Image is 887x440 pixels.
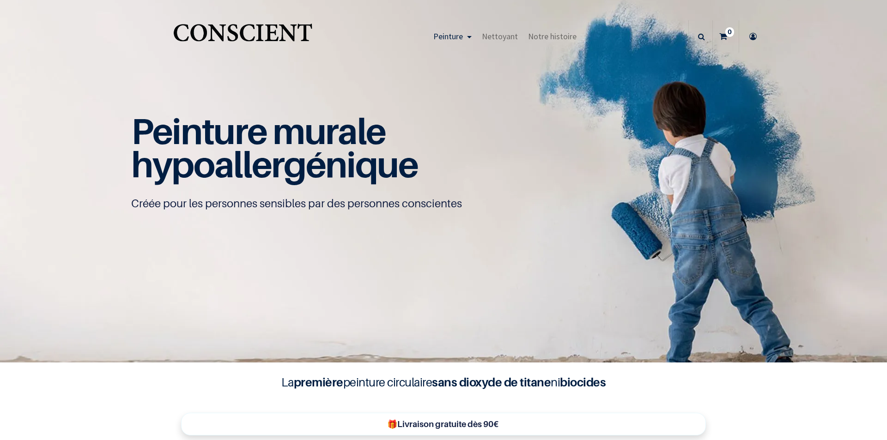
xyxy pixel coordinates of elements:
span: Peinture [433,31,463,42]
b: biocides [560,375,606,389]
sup: 0 [725,27,734,36]
span: hypoallergénique [131,143,418,186]
a: Peinture [428,20,477,53]
b: sans dioxyde de titane [432,375,551,389]
a: 0 [713,20,739,53]
span: Nettoyant [482,31,518,42]
b: 🎁Livraison gratuite dès 90€ [387,419,498,429]
span: Peinture murale [131,109,386,152]
p: Créée pour les personnes sensibles par des personnes conscientes [131,196,756,211]
img: Conscient [171,18,314,55]
b: première [294,375,343,389]
a: Logo of Conscient [171,18,314,55]
span: Notre histoire [528,31,577,42]
h4: La peinture circulaire ni [259,374,628,391]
